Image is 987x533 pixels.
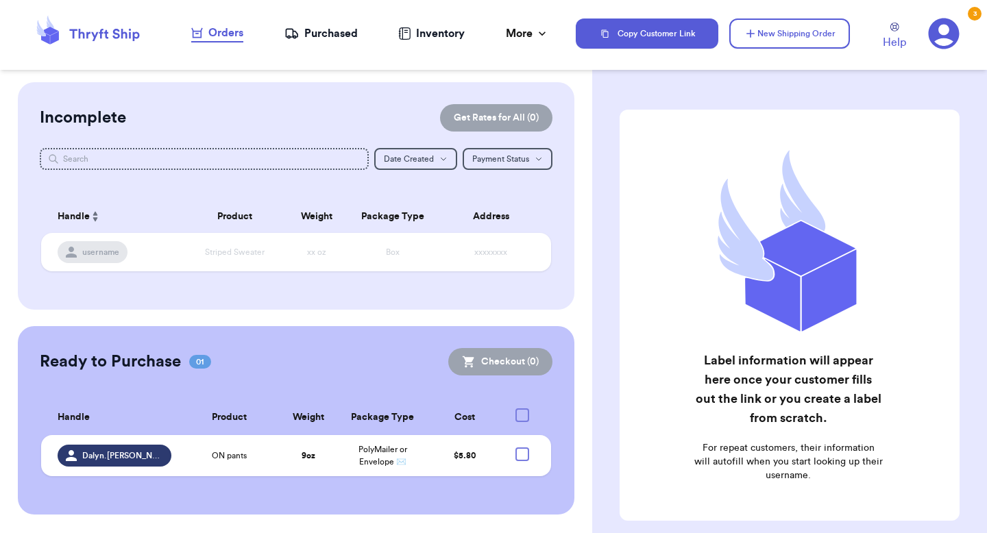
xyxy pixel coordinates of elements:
button: Get Rates for All (0) [440,104,552,132]
button: Sort ascending [90,208,101,225]
h2: Label information will appear here once your customer fills out the link or you create a label fr... [694,351,883,427]
a: 3 [928,18,960,49]
button: Copy Customer Link [576,18,718,49]
span: $ 5.80 [454,451,476,460]
span: xxxxxxxx [474,248,507,256]
div: Orders [191,25,243,41]
th: Weight [286,200,347,233]
span: Help [883,34,906,51]
span: 01 [189,355,211,369]
a: Help [883,23,906,51]
span: Striped Sweater [205,248,265,256]
button: New Shipping Order [729,18,850,49]
button: Date Created [374,148,457,170]
th: Product [184,200,286,233]
span: Handle [58,210,90,224]
a: Orders [191,25,243,42]
th: Product [180,400,279,435]
h2: Ready to Purchase [40,351,181,373]
span: Payment Status [472,155,529,163]
div: 3 [968,7,982,21]
span: Dalyn.[PERSON_NAME] [82,450,163,461]
th: Weight [279,400,339,435]
th: Package Type [347,200,439,233]
th: Package Type [338,400,427,435]
th: Address [439,200,551,233]
button: Checkout (0) [448,348,552,375]
input: Search [40,148,369,170]
strong: 9 oz [302,451,315,460]
a: Inventory [398,25,465,42]
a: Purchased [284,25,358,42]
span: Date Created [384,155,434,163]
button: Payment Status [463,148,552,170]
p: For repeat customers, their information will autofill when you start looking up their username. [694,441,883,482]
span: PolyMailer or Envelope ✉️ [358,445,407,466]
span: ON pants [212,450,247,461]
span: username [82,247,119,258]
span: Box [386,248,400,256]
div: More [506,25,549,42]
h2: Incomplete [40,107,126,129]
th: Cost [427,400,501,435]
span: Handle [58,410,90,425]
span: xx oz [307,248,326,256]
